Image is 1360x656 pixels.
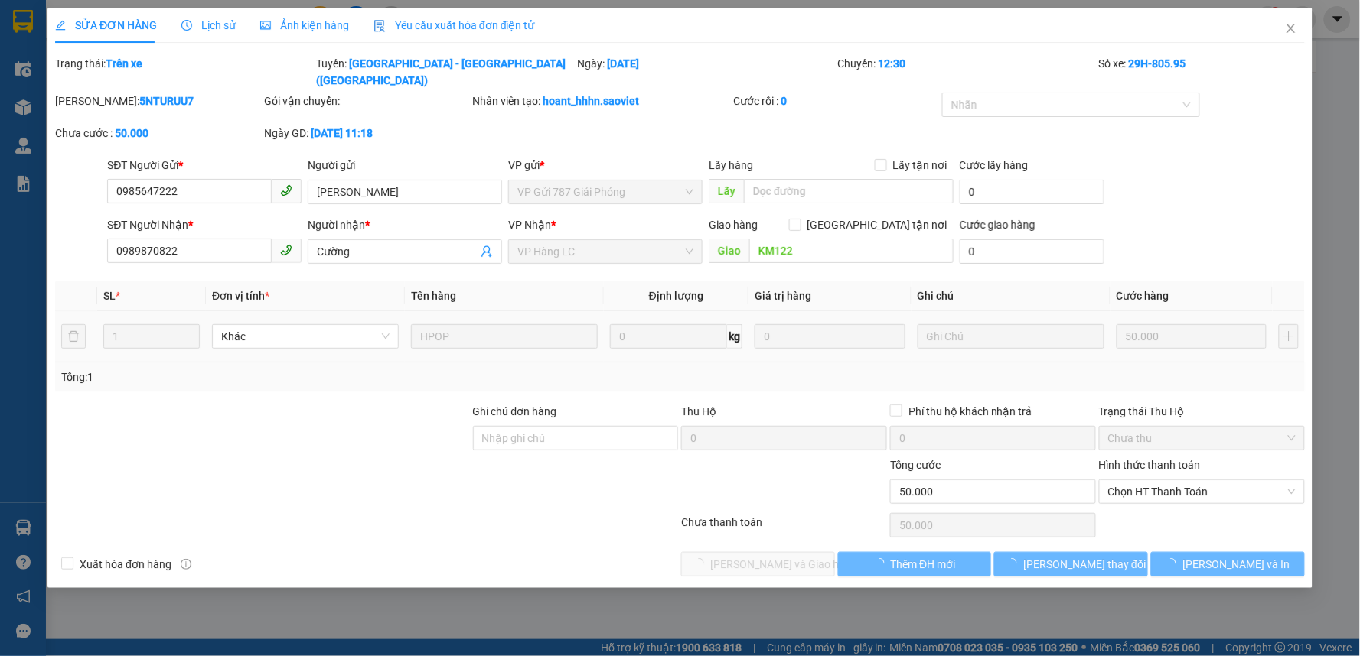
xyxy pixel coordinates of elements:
b: 5NTURUU7 [139,95,194,107]
b: [DATE] [607,57,639,70]
span: picture [260,20,271,31]
button: delete [61,324,86,349]
span: Yêu cầu xuất hóa đơn điện tử [373,19,535,31]
span: loading [1007,558,1024,569]
span: Thu Hộ [681,405,716,417]
span: Lấy [709,179,745,203]
div: Ngày GD: [264,125,470,141]
div: SĐT Người Nhận [107,216,302,233]
div: Số xe: [1097,55,1306,89]
button: [PERSON_NAME] và Giao hàng [682,552,836,576]
span: VP Nhận [509,219,552,231]
span: Cước hàng [1117,290,1169,302]
b: 29H-805.95 [1129,57,1186,70]
label: Cước giao hàng [960,219,1035,231]
div: Chuyến: [837,55,1097,89]
th: Ghi chú [912,281,1111,311]
span: [PERSON_NAME] thay đổi [1024,556,1146,573]
span: Giao [709,239,750,263]
b: 0 [781,95,788,107]
div: Người nhận [308,216,502,233]
b: [GEOGRAPHIC_DATA] - [GEOGRAPHIC_DATA] ([GEOGRAPHIC_DATA]) [316,57,566,86]
div: Ngày: [576,55,837,89]
div: [PERSON_NAME]: [55,93,261,109]
span: loading [874,558,891,569]
div: SĐT Người Gửi [107,157,302,174]
span: Lấy hàng [709,159,754,171]
b: hoant_hhhn.saoviet [543,95,640,107]
span: Tên hàng [411,290,456,302]
span: Khác [221,325,390,348]
div: Trạng thái Thu Hộ [1099,403,1305,420]
button: [PERSON_NAME] thay đổi [995,552,1149,576]
div: Chưa thanh toán [680,514,889,541]
input: Dọc đường [750,239,954,263]
span: Thêm ĐH mới [891,556,956,573]
button: plus [1279,324,1298,349]
div: Tổng: 1 [61,369,525,385]
span: [PERSON_NAME] và In [1183,556,1290,573]
input: 0 [755,324,905,349]
input: 0 [1117,324,1267,349]
div: Nhân viên tạo: [473,93,731,109]
div: Gói vận chuyển: [264,93,470,109]
div: Chưa cước : [55,125,261,141]
span: close [1285,22,1297,34]
span: SỬA ĐƠN HÀNG [55,19,157,31]
span: Chọn HT Thanh Toán [1108,480,1296,503]
span: edit [55,20,66,31]
span: SL [103,290,116,302]
span: [GEOGRAPHIC_DATA] tận nơi [801,216,954,233]
span: Giá trị hàng [755,290,811,302]
span: Tổng cước [890,459,941,471]
span: loading [1166,558,1183,569]
input: Dọc đường [745,179,954,203]
b: Trên xe [106,57,142,70]
span: Giao hàng [709,219,758,231]
span: Ảnh kiện hàng [260,19,349,31]
label: Hình thức thanh toán [1099,459,1201,471]
span: clock-circle [181,20,192,31]
input: Cước giao hàng [960,239,1104,264]
span: Định lượng [649,290,703,302]
span: Lịch sử [181,19,236,31]
input: Ghi chú đơn hàng [473,426,679,450]
span: Phí thu hộ khách nhận trả [902,403,1039,420]
span: phone [280,244,292,256]
span: Chưa thu [1108,427,1296,450]
span: VP Gửi 787 Giải Phóng [518,180,694,203]
button: Close [1270,8,1313,50]
div: Cước rồi : [734,93,940,109]
div: Tuyến: [315,55,576,89]
button: Thêm ĐH mới [838,552,992,576]
label: Ghi chú đơn hàng [473,405,557,417]
input: VD: Bàn, Ghế [411,324,598,349]
b: 12:30 [879,57,906,70]
span: info-circle [181,559,191,570]
span: user-add [481,245,494,258]
span: Xuất hóa đơn hàng [73,556,178,573]
input: Cước lấy hàng [960,180,1104,204]
label: Cước lấy hàng [960,159,1029,171]
button: [PERSON_NAME] và In [1151,552,1305,576]
span: Lấy tận nơi [887,157,954,174]
div: Người gửi [308,157,502,174]
span: VP Hàng LC [518,240,694,263]
div: VP gửi [509,157,703,174]
span: phone [280,184,292,196]
b: 50.000 [115,127,148,139]
span: Đơn vị tính [212,290,269,302]
img: icon [373,20,386,32]
b: [DATE] 11:18 [311,127,373,139]
span: kg [727,324,742,349]
input: Ghi Chú [918,324,1104,349]
div: Trạng thái: [54,55,315,89]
